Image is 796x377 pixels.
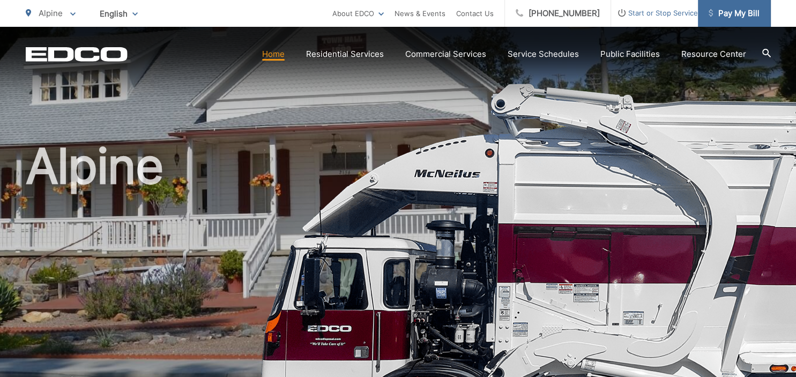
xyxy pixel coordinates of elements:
a: Contact Us [456,7,494,20]
a: Service Schedules [508,48,579,61]
a: Home [262,48,285,61]
a: EDCD logo. Return to the homepage. [26,47,128,62]
a: Commercial Services [405,48,486,61]
span: Pay My Bill [709,7,760,20]
a: News & Events [395,7,445,20]
a: Public Facilities [600,48,660,61]
a: Resource Center [681,48,746,61]
a: Residential Services [306,48,384,61]
span: Alpine [39,8,63,18]
a: About EDCO [332,7,384,20]
span: English [92,4,146,23]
